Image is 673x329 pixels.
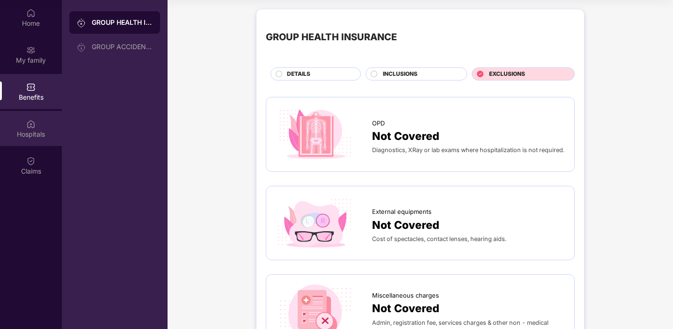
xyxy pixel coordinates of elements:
span: EXCLUSIONS [489,70,525,79]
span: INCLUSIONS [383,70,417,79]
img: svg+xml;base64,PHN2ZyBpZD0iQmVuZWZpdHMiIHhtbG5zPSJodHRwOi8vd3d3LnczLm9yZy8yMDAwL3N2ZyIgd2lkdGg9Ij... [26,82,36,92]
img: svg+xml;base64,PHN2ZyB3aWR0aD0iMjAiIGhlaWdodD0iMjAiIHZpZXdCb3g9IjAgMCAyMCAyMCIgZmlsbD0ibm9uZSIgeG... [77,43,86,52]
div: GROUP HEALTH INSURANCE [92,18,153,27]
img: svg+xml;base64,PHN2ZyB3aWR0aD0iMjAiIGhlaWdodD0iMjAiIHZpZXdCb3g9IjAgMCAyMCAyMCIgZmlsbD0ibm9uZSIgeG... [77,18,86,28]
span: External equipments [372,207,432,216]
span: DETAILS [287,70,310,79]
div: GROUP ACCIDENTAL INSURANCE [92,43,153,51]
img: svg+xml;base64,PHN2ZyBpZD0iSG9zcGl0YWxzIiB4bWxucz0iaHR0cDovL3d3dy53My5vcmcvMjAwMC9zdmciIHdpZHRoPS... [26,119,36,129]
img: icon [276,107,355,162]
img: svg+xml;base64,PHN2ZyBpZD0iQ2xhaW0iIHhtbG5zPSJodHRwOi8vd3d3LnczLm9yZy8yMDAwL3N2ZyIgd2lkdGg9IjIwIi... [26,156,36,166]
span: OPD [372,118,385,128]
img: icon [276,196,355,251]
span: Not Covered [372,217,439,234]
img: svg+xml;base64,PHN2ZyB3aWR0aD0iMjAiIGhlaWdodD0iMjAiIHZpZXdCb3g9IjAgMCAyMCAyMCIgZmlsbD0ibm9uZSIgeG... [26,45,36,55]
span: Diagnostics, XRay or lab exams where hospitalization is not required. [372,146,564,154]
span: Cost of spectacles, contact lenses, hearing aids. [372,235,506,242]
img: svg+xml;base64,PHN2ZyBpZD0iSG9tZSIgeG1sbnM9Imh0dHA6Ly93d3cudzMub3JnLzIwMDAvc3ZnIiB3aWR0aD0iMjAiIG... [26,8,36,18]
span: Miscellaneous charges [372,291,439,300]
span: Not Covered [372,128,439,145]
div: GROUP HEALTH INSURANCE [266,30,397,44]
span: Not Covered [372,300,439,317]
